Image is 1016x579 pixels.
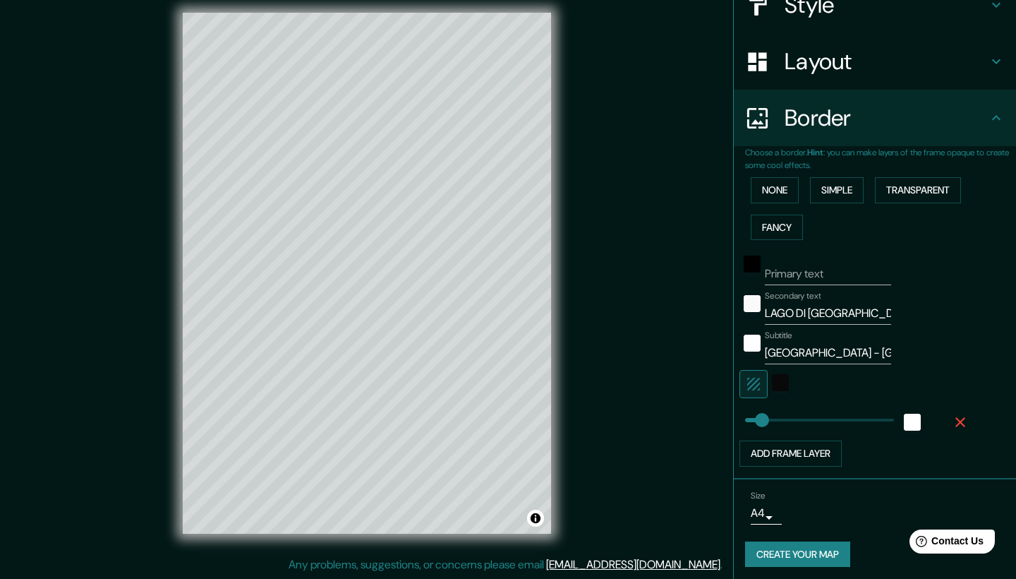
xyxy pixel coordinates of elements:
[289,556,722,573] p: Any problems, suggestions, or concerns please email .
[751,502,782,525] div: A4
[725,556,727,573] div: .
[744,295,761,312] button: color-FAFAFA
[751,215,803,241] button: Fancy
[722,556,725,573] div: .
[785,104,988,132] h4: Border
[751,489,766,501] label: Size
[739,441,842,467] button: Add frame layer
[810,177,864,203] button: Simple
[734,90,1016,146] div: Border
[765,330,792,342] label: Subtitle
[875,177,961,203] button: Transparent
[734,33,1016,90] div: Layout
[745,542,850,568] button: Create your map
[546,557,720,572] a: [EMAIL_ADDRESS][DOMAIN_NAME]
[751,177,799,203] button: None
[772,374,789,391] button: color-090909
[745,146,1016,172] p: Choose a border. : you can make layers of the frame opaque to create some cool effects.
[785,47,988,76] h4: Layout
[904,414,921,431] button: white
[527,510,544,527] button: Toggle attribution
[765,290,821,302] label: Secondary text
[744,335,761,352] button: white
[744,256,761,273] button: black
[890,524,1000,563] iframe: Help widget launcher
[807,147,823,158] b: Hint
